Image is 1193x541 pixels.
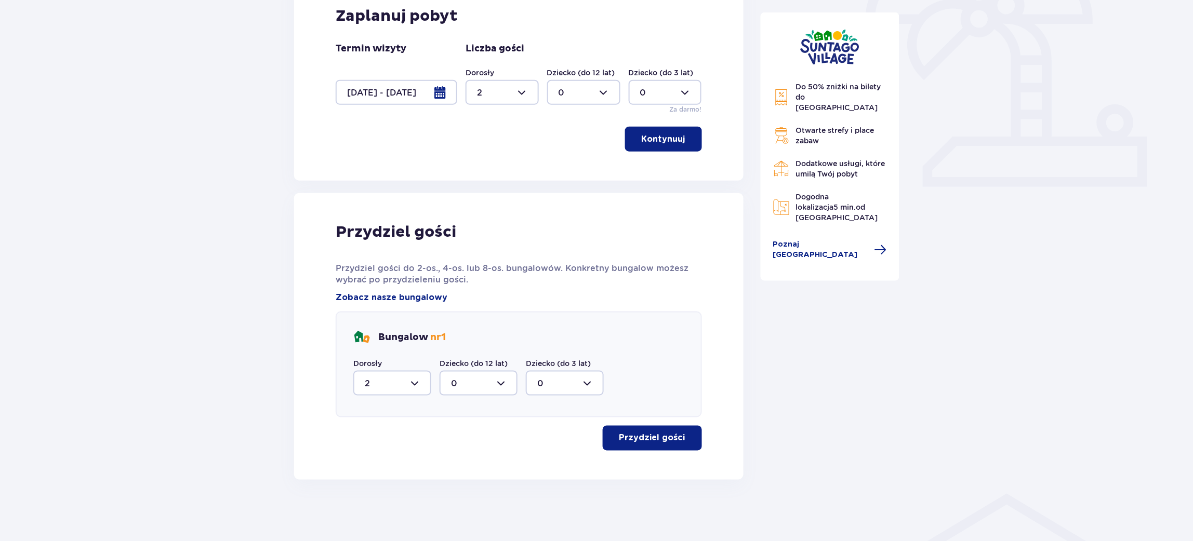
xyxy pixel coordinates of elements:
[336,292,447,303] a: Zobacz nasze bungalowy
[834,203,856,211] span: 5 min.
[526,358,591,369] label: Dziecko (do 3 lat)
[336,6,458,26] p: Zaplanuj pobyt
[642,133,685,145] p: Kontynuuj
[603,426,702,451] button: Przydziel gości
[353,358,382,369] label: Dorosły
[796,193,878,222] span: Dogodna lokalizacja od [GEOGRAPHIC_DATA]
[466,43,524,55] p: Liczba gości
[625,127,702,152] button: Kontynuuj
[773,199,790,215] img: Map Icon
[336,263,702,286] p: Przydziel gości do 2-os., 4-os. lub 8-os. bungalowów. Konkretny bungalow możesz wybrać po przydzi...
[466,67,494,78] label: Dorosły
[773,239,887,260] a: Poznaj [GEOGRAPHIC_DATA]
[629,67,694,78] label: Dziecko (do 3 lat)
[773,89,790,106] img: Discount Icon
[796,83,881,112] span: Do 50% zniżki na bilety do [GEOGRAPHIC_DATA]
[619,432,685,444] p: Przydziel gości
[800,29,859,65] img: Suntago Village
[773,160,790,177] img: Restaurant Icon
[773,239,869,260] span: Poznaj [GEOGRAPHIC_DATA]
[353,329,370,346] img: bungalows Icon
[378,331,446,344] p: Bungalow
[440,358,508,369] label: Dziecko (do 12 lat)
[796,126,874,145] span: Otwarte strefy i place zabaw
[796,159,885,178] span: Dodatkowe usługi, które umilą Twój pobyt
[336,222,456,242] p: Przydziel gości
[669,105,701,114] p: Za darmo!
[336,43,406,55] p: Termin wizyty
[547,67,615,78] label: Dziecko (do 12 lat)
[430,331,446,343] span: nr 1
[773,127,790,144] img: Grill Icon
